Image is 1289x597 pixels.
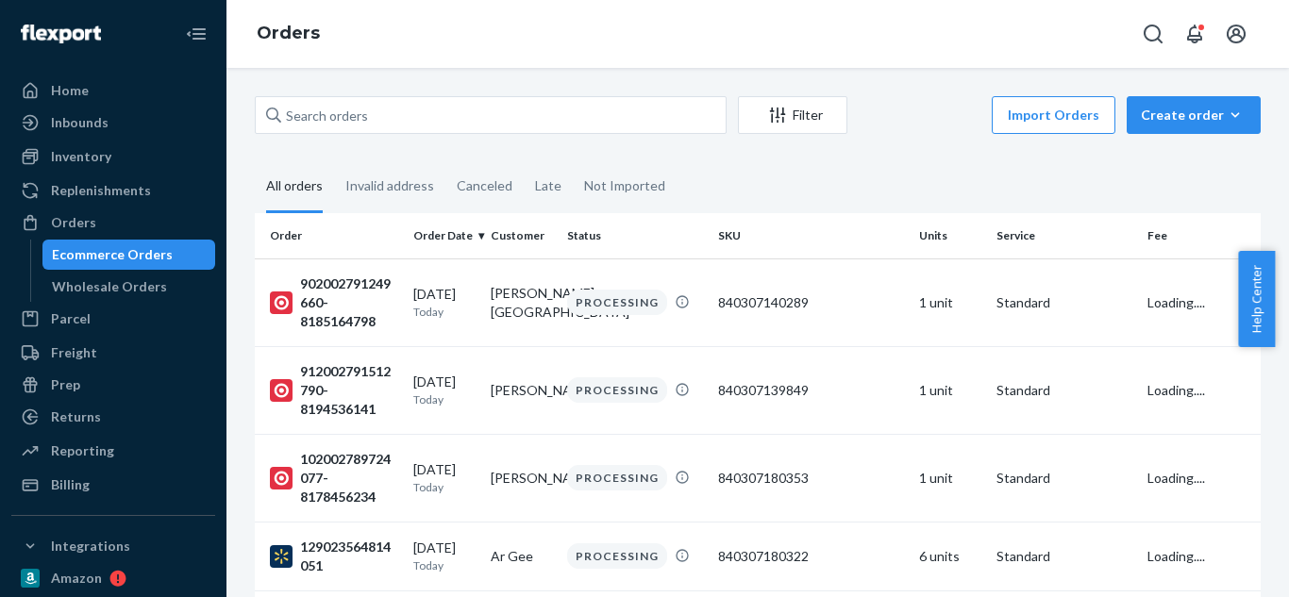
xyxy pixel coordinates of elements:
[1141,106,1247,124] div: Create order
[413,304,476,320] p: Today
[560,213,711,258] th: Status
[567,290,667,315] div: PROCESSING
[718,547,904,566] div: 840307180322
[483,346,561,434] td: [PERSON_NAME]
[413,391,476,407] p: Today
[718,381,904,400] div: 840307139849
[51,569,102,588] div: Amazon
[739,106,846,124] div: Filter
[413,557,476,573] p: Today
[51,537,130,556] div: Integrations
[912,346,989,434] td: 1 unit
[567,465,667,490] div: PROCESSING
[51,375,80,394] div: Prep
[718,469,904,488] div: 840307180353
[255,96,727,134] input: Search orders
[738,96,847,134] button: Filter
[1238,251,1275,347] button: Help Center
[11,338,215,368] a: Freight
[567,377,667,403] div: PROCESSING
[912,258,989,346] td: 1 unit
[996,547,1132,566] p: Standard
[1127,96,1261,134] button: Create order
[989,213,1140,258] th: Service
[483,258,561,346] td: [PERSON_NAME][GEOGRAPHIC_DATA]
[345,161,434,210] div: Invalid address
[11,141,215,172] a: Inventory
[51,343,97,362] div: Freight
[567,543,667,569] div: PROCESSING
[11,175,215,206] a: Replenishments
[257,23,320,43] a: Orders
[11,470,215,500] a: Billing
[718,293,904,312] div: 840307140289
[52,245,173,264] div: Ecommerce Orders
[1140,213,1261,258] th: Fee
[535,161,561,210] div: Late
[1217,15,1255,53] button: Open account menu
[11,531,215,561] button: Integrations
[483,434,561,522] td: [PERSON_NAME]
[270,362,398,419] div: 912002791512790-8194536141
[1134,15,1172,53] button: Open Search Box
[51,181,151,200] div: Replenishments
[1140,522,1261,590] td: Loading....
[11,108,215,138] a: Inbounds
[242,7,335,61] ol: breadcrumbs
[413,373,476,407] div: [DATE]
[266,161,323,213] div: All orders
[21,25,101,43] img: Flexport logo
[11,370,215,400] a: Prep
[912,522,989,590] td: 6 units
[1140,258,1261,346] td: Loading....
[413,285,476,320] div: [DATE]
[457,161,512,210] div: Canceled
[1176,15,1214,53] button: Open notifications
[483,522,561,590] td: Ar Gee
[51,309,91,328] div: Parcel
[996,381,1132,400] p: Standard
[255,213,406,258] th: Order
[42,240,216,270] a: Ecommerce Orders
[406,213,483,258] th: Order Date
[992,96,1115,134] button: Import Orders
[270,450,398,506] div: 102002789724077-8178456234
[51,147,111,166] div: Inventory
[1140,346,1261,434] td: Loading....
[11,436,215,466] a: Reporting
[270,538,398,575] div: 129023564814051
[270,274,398,331] div: 902002791249660-8185164798
[413,479,476,495] p: Today
[52,277,167,296] div: Wholesale Orders
[51,213,96,232] div: Orders
[11,304,215,334] a: Parcel
[51,81,89,100] div: Home
[491,227,553,243] div: Customer
[51,441,114,460] div: Reporting
[1140,434,1261,522] td: Loading....
[11,207,215,238] a: Orders
[11,402,215,432] a: Returns
[996,469,1132,488] p: Standard
[11,563,215,593] a: Amazon
[413,539,476,573] div: [DATE]
[912,213,989,258] th: Units
[413,460,476,495] div: [DATE]
[11,75,215,106] a: Home
[51,113,109,132] div: Inbounds
[51,407,101,426] div: Returns
[912,434,989,522] td: 1 unit
[42,272,216,302] a: Wholesale Orders
[584,161,665,210] div: Not Imported
[51,475,90,494] div: Billing
[711,213,912,258] th: SKU
[996,293,1132,312] p: Standard
[177,15,215,53] button: Close Navigation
